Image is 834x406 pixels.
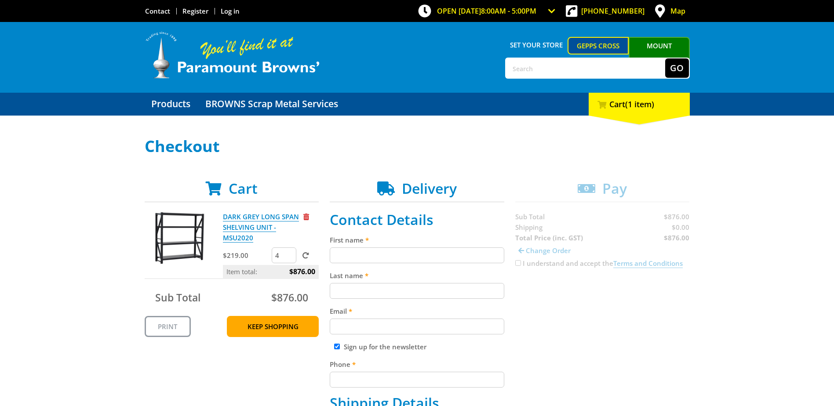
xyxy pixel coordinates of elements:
span: Cart [229,179,258,198]
a: Mount [PERSON_NAME] [629,37,690,70]
label: First name [330,235,504,245]
label: Sign up for the newsletter [344,342,426,351]
button: Go [665,58,689,78]
span: 8:00am - 5:00pm [481,6,536,16]
a: Remove from cart [303,212,309,221]
img: DARK GREY LONG SPAN SHELVING UNIT - MSU2020 [153,211,206,264]
input: Please enter your telephone number. [330,372,504,388]
img: Paramount Browns' [145,31,320,80]
a: Go to the BROWNS Scrap Metal Services page [199,93,345,116]
span: Delivery [402,179,457,198]
a: Gepps Cross [568,37,629,54]
a: Go to the registration page [182,7,208,15]
label: Email [330,306,504,316]
label: Last name [330,270,504,281]
a: Go to the Products page [145,93,197,116]
a: Print [145,316,191,337]
label: Phone [330,359,504,370]
a: Keep Shopping [227,316,319,337]
span: Sub Total [155,290,200,304]
h1: Checkout [145,138,690,155]
span: Set your store [505,37,568,53]
h2: Contact Details [330,211,504,228]
p: Item total: [223,265,319,278]
a: Go to the Contact page [145,7,170,15]
span: (1 item) [625,99,654,109]
input: Search [506,58,665,78]
span: $876.00 [289,265,315,278]
input: Please enter your email address. [330,319,504,334]
div: Cart [589,93,690,116]
span: $876.00 [271,290,308,304]
input: Please enter your first name. [330,247,504,263]
a: Log in [221,7,240,15]
a: DARK GREY LONG SPAN SHELVING UNIT - MSU2020 [223,212,299,243]
input: Please enter your last name. [330,283,504,299]
p: $219.00 [223,250,270,261]
span: OPEN [DATE] [437,6,536,16]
